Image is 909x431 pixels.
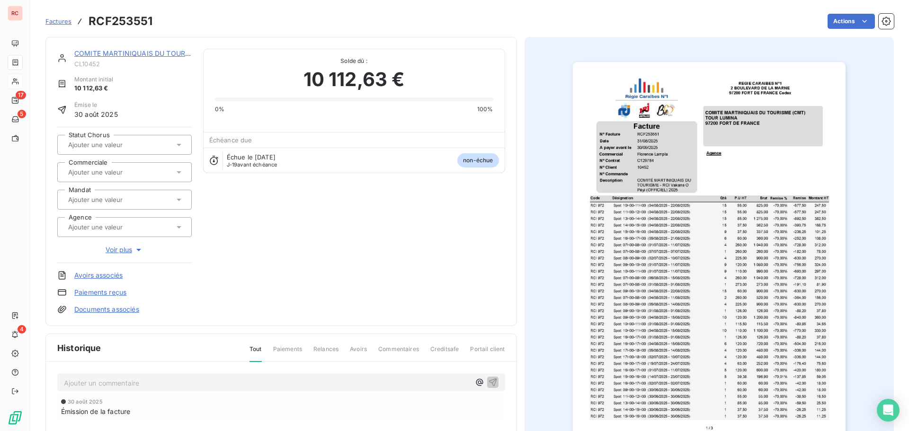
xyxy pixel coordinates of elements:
input: Ajouter une valeur [67,141,162,149]
a: Paiements reçus [74,288,126,297]
span: 0% [215,105,224,114]
span: Commentaires [378,345,419,361]
button: Voir plus [57,245,192,255]
span: Solde dû : [215,57,493,65]
span: 10 112,63 € [303,65,405,94]
span: Relances [313,345,339,361]
span: Historique [57,342,101,354]
a: Documents associés [74,305,139,314]
span: Paiements [273,345,302,361]
span: 4 [18,325,26,334]
span: 30 août 2025 [68,399,103,405]
span: Creditsafe [430,345,459,361]
span: avant échéance [227,162,277,167]
img: Logo LeanPay [8,410,23,425]
span: Factures [45,18,71,25]
span: 17 [16,91,26,99]
input: Ajouter une valeur [67,223,162,231]
button: Actions [828,14,875,29]
a: Factures [45,17,71,26]
span: Échue le [DATE] [227,153,276,161]
span: J-19 [227,161,238,168]
span: Échéance due [209,136,252,144]
span: Portail client [470,345,505,361]
input: Ajouter une valeur [67,195,162,204]
span: Avoirs [350,345,367,361]
span: 30 août 2025 [74,109,118,119]
span: Émise le [74,101,118,109]
a: COMITE MARTINIQUAIS DU TOURISME (CMT) [74,49,224,57]
span: CL10452 [74,60,192,68]
a: Avoirs associés [74,271,123,280]
span: Montant initial [74,75,113,84]
span: 5 [18,110,26,118]
div: RC [8,6,23,21]
span: Tout [250,345,262,362]
input: Ajouter une valeur [67,168,162,176]
h3: RCF253551 [89,13,152,30]
span: Voir plus [106,245,143,255]
span: 10 112,63 € [74,84,113,93]
div: Open Intercom Messenger [877,399,900,422]
span: non-échue [457,153,499,167]
span: Émission de la facture [61,406,130,416]
span: 100% [477,105,493,114]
